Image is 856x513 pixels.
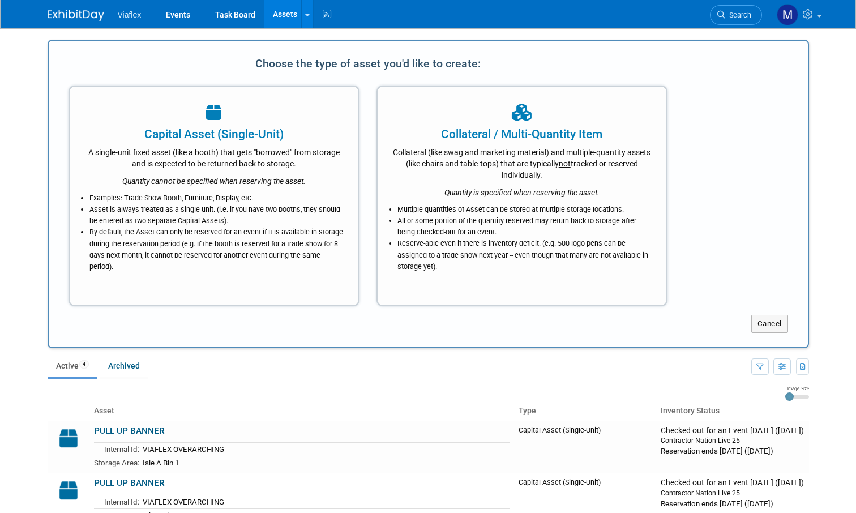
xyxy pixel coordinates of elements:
[48,10,104,21] img: ExhibitDay
[725,11,751,19] span: Search
[661,435,804,445] div: Contractor Nation Live 25
[392,126,652,143] div: Collateral / Multi-Quantity Item
[94,443,139,456] td: Internal Id:
[661,426,804,436] div: Checked out for an Event [DATE] ([DATE])
[89,226,344,272] li: By default, the Asset can only be reserved for an event if it is available in storage during the ...
[661,498,804,509] div: Reservation ends [DATE] ([DATE])
[69,53,667,74] div: Choose the type of asset you'd like to create:
[52,426,85,451] img: Capital-Asset-Icon-2.png
[139,495,510,509] td: VIAFLEX OVERARCHING
[89,193,344,204] li: Examples: Trade Show Booth, Furniture, Display, etc.
[751,315,788,333] button: Cancel
[94,459,139,467] span: Storage Area:
[84,126,344,143] div: Capital Asset (Single-Unit)
[89,204,344,226] li: Asset is always treated as a single unit. (i.e. if you have two booths, they should be entered as...
[661,478,804,488] div: Checked out for an Event [DATE] ([DATE])
[514,401,657,421] th: Type
[94,495,139,509] td: Internal Id:
[118,10,142,19] span: Viaflex
[139,456,510,469] td: Isle A Bin 1
[397,215,652,238] li: All or some portion of the quantity reserved may return back to storage after being checked-out f...
[710,5,762,25] a: Search
[48,355,97,377] a: Active4
[514,421,657,473] td: Capital Asset (Single-Unit)
[52,478,85,503] img: Capital-Asset-Icon-2.png
[89,401,514,421] th: Asset
[392,143,652,181] div: Collateral (like swag and marketing material) and multiple-quantity assets (like chairs and table...
[84,143,344,169] div: A single-unit fixed asset (like a booth) that gets "borrowed" from storage and is expected to be ...
[397,238,652,272] li: Reserve-able even if there is inventory deficit. (e.g. 500 logo pens can be assigned to a trade s...
[661,446,804,456] div: Reservation ends [DATE] ([DATE])
[79,360,89,369] span: 4
[139,443,510,456] td: VIAFLEX OVERARCHING
[397,204,652,215] li: Multiple quantities of Asset can be stored at multiple storage locations.
[444,188,600,197] i: Quantity is specified when reserving the asset.
[94,426,165,436] a: PULL UP BANNER
[661,488,804,498] div: Contractor Nation Live 25
[777,4,798,25] img: Megan Ringling
[559,159,571,168] span: not
[785,385,809,392] div: Image Size
[94,478,165,488] a: PULL UP BANNER
[100,355,148,377] a: Archived
[122,177,306,186] i: Quantity cannot be specified when reserving the asset.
